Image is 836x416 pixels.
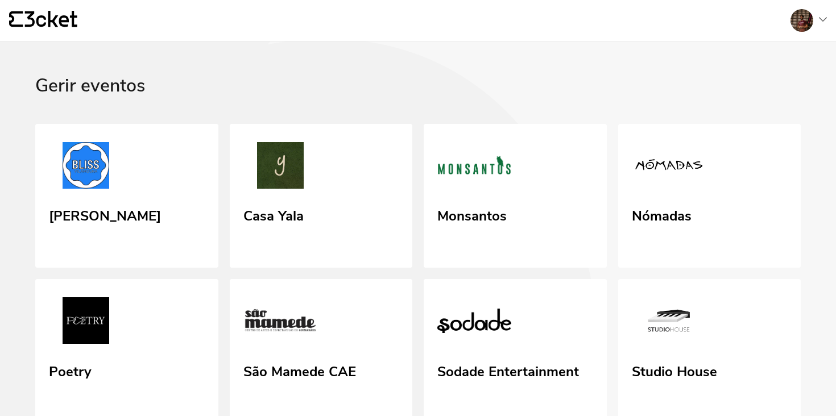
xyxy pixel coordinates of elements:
[49,204,161,224] div: [PERSON_NAME]
[632,142,706,193] img: Nómadas
[230,124,413,268] a: Casa Yala Casa Yala
[49,297,123,348] img: Poetry
[437,142,511,193] img: Monsantos
[49,360,92,380] div: Poetry
[243,204,304,224] div: Casa Yala
[437,360,579,380] div: Sodade Entertainment
[437,204,507,224] div: Monsantos
[243,142,317,193] img: Casa Yala
[424,124,607,268] a: Monsantos Monsantos
[243,297,317,348] img: São Mamede CAE
[632,204,692,224] div: Nómadas
[437,297,511,348] img: Sodade Entertainment
[632,360,717,380] div: Studio House
[618,124,801,268] a: Nómadas Nómadas
[49,142,123,193] img: BLISS Vilamoura
[632,297,706,348] img: Studio House
[35,124,218,268] a: BLISS Vilamoura [PERSON_NAME]
[9,11,77,30] a: {' '}
[9,11,23,27] g: {' '}
[243,360,356,380] div: São Mamede CAE
[35,76,801,124] div: Gerir eventos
